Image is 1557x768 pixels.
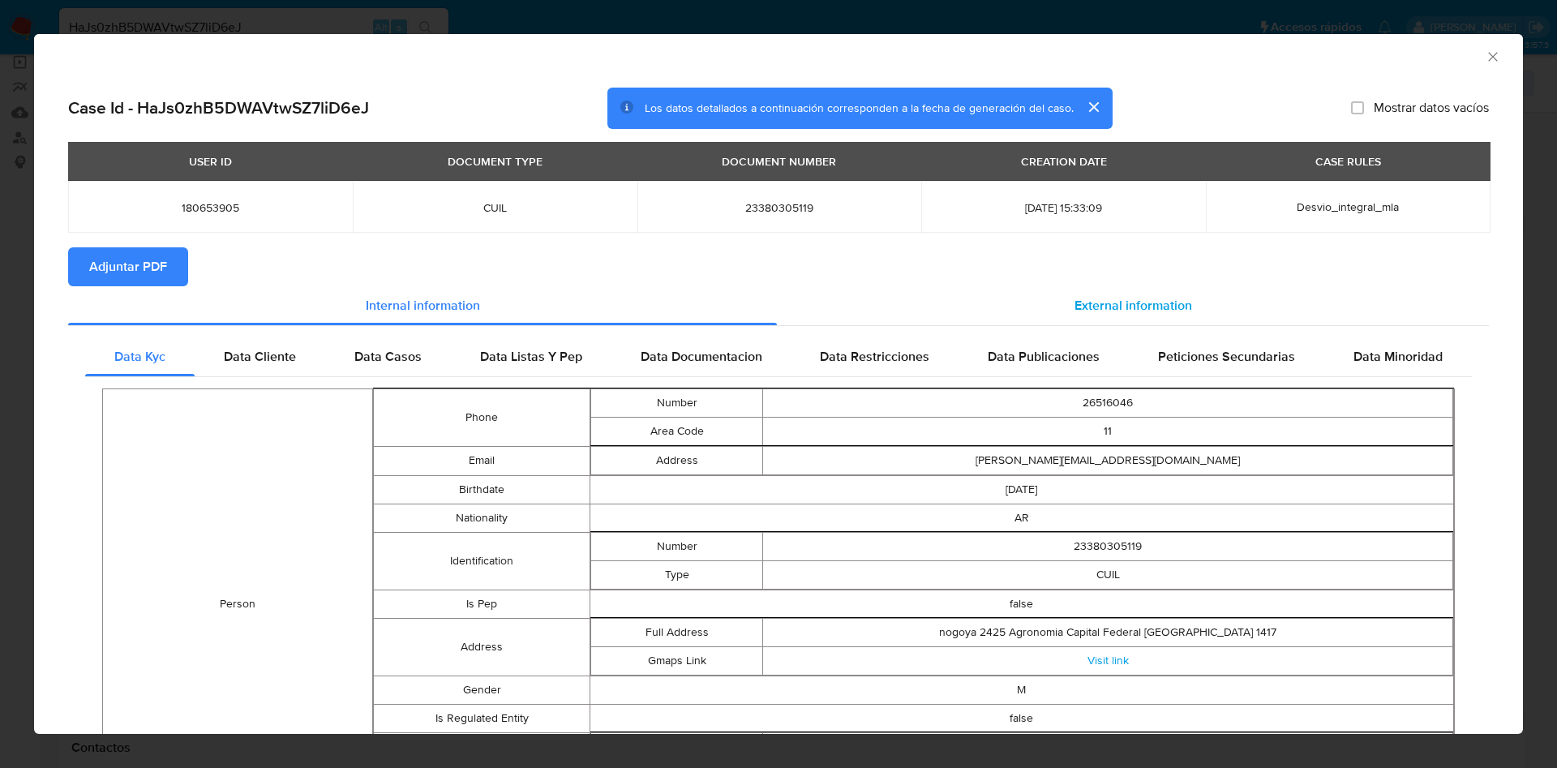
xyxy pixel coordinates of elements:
[374,704,590,732] td: Is Regulated Entity
[114,347,165,366] span: Data Kyc
[1074,296,1192,315] span: External information
[590,646,763,675] td: Gmaps Link
[179,148,242,175] div: USER ID
[1074,88,1113,127] button: cerrar
[1297,199,1399,215] span: Desvio_integral_mla
[590,475,1453,504] td: [DATE]
[763,532,1453,560] td: 23380305119
[480,347,582,366] span: Data Listas Y Pep
[1011,148,1117,175] div: CREATION DATE
[1158,347,1295,366] span: Peticiones Secundarias
[763,388,1453,417] td: 26516046
[224,347,296,366] span: Data Cliente
[1351,101,1364,114] input: Mostrar datos vacíos
[590,732,763,761] td: Number
[645,100,1074,116] span: Los datos detallados a continuación corresponden a la fecha de generación del caso.
[68,247,188,286] button: Adjuntar PDF
[590,704,1453,732] td: false
[88,200,333,215] span: 180653905
[354,347,422,366] span: Data Casos
[374,446,590,475] td: Email
[763,417,1453,445] td: 11
[590,504,1453,532] td: AR
[374,676,590,704] td: Gender
[590,388,763,417] td: Number
[1306,148,1391,175] div: CASE RULES
[1087,652,1129,668] a: Visit link
[374,388,590,446] td: Phone
[763,618,1453,646] td: nogoya 2425 Agronomia Capital Federal [GEOGRAPHIC_DATA] 1417
[590,560,763,589] td: Type
[374,532,590,590] td: Identification
[34,34,1523,734] div: closure-recommendation-modal
[657,200,903,215] span: 23380305119
[763,446,1453,474] td: [PERSON_NAME][EMAIL_ADDRESS][DOMAIN_NAME]
[763,560,1453,589] td: CUIL
[712,148,846,175] div: DOCUMENT NUMBER
[988,347,1100,366] span: Data Publicaciones
[590,446,763,474] td: Address
[590,532,763,560] td: Number
[1353,347,1443,366] span: Data Minoridad
[372,200,618,215] span: CUIL
[590,590,1453,618] td: false
[763,732,1453,761] td: 38030511
[85,337,1472,376] div: Detailed internal info
[1374,100,1489,116] span: Mostrar datos vacíos
[89,249,167,285] span: Adjuntar PDF
[366,296,480,315] span: Internal information
[590,618,763,646] td: Full Address
[374,504,590,532] td: Nationality
[374,618,590,676] td: Address
[1485,49,1499,63] button: Cerrar ventana
[68,97,369,118] h2: Case Id - HaJs0zhB5DWAVtwSZ7liD6eJ
[68,286,1489,325] div: Detailed info
[641,347,762,366] span: Data Documentacion
[941,200,1186,215] span: [DATE] 15:33:09
[590,417,763,445] td: Area Code
[374,475,590,504] td: Birthdate
[820,347,929,366] span: Data Restricciones
[438,148,552,175] div: DOCUMENT TYPE
[590,676,1453,704] td: M
[374,590,590,618] td: Is Pep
